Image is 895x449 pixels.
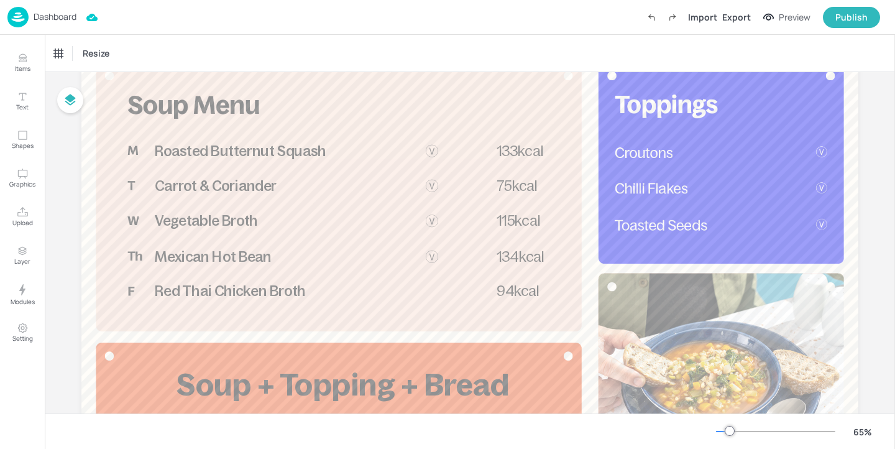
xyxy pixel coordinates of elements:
[835,11,868,24] div: Publish
[756,8,818,27] button: Preview
[722,11,751,24] div: Export
[497,178,538,193] span: 75kcal
[155,284,306,299] span: Red Thai Chicken Broth
[662,7,683,28] label: Redo (Ctrl + Y)
[823,7,880,28] button: Publish
[155,178,277,193] span: Carrot & Coriander
[497,284,540,299] span: 94kcal
[177,368,510,402] span: Soup + Topping + Bread
[497,249,544,264] span: 134kcal
[641,7,662,28] label: Undo (Ctrl + Z)
[497,143,544,159] span: 133kcal
[302,410,384,445] span: £3.00
[155,213,258,229] span: Vegetable Broth
[848,425,878,438] div: 65 %
[80,47,112,60] span: Resize
[688,11,717,24] div: Import
[155,249,272,264] span: Mexican Hot Bean
[34,12,76,21] p: Dashboard
[497,213,541,229] span: 115kcal
[155,143,326,159] span: Roasted Butternut Squash
[779,11,810,24] div: Preview
[7,7,29,27] img: logo-86c26b7e.jpg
